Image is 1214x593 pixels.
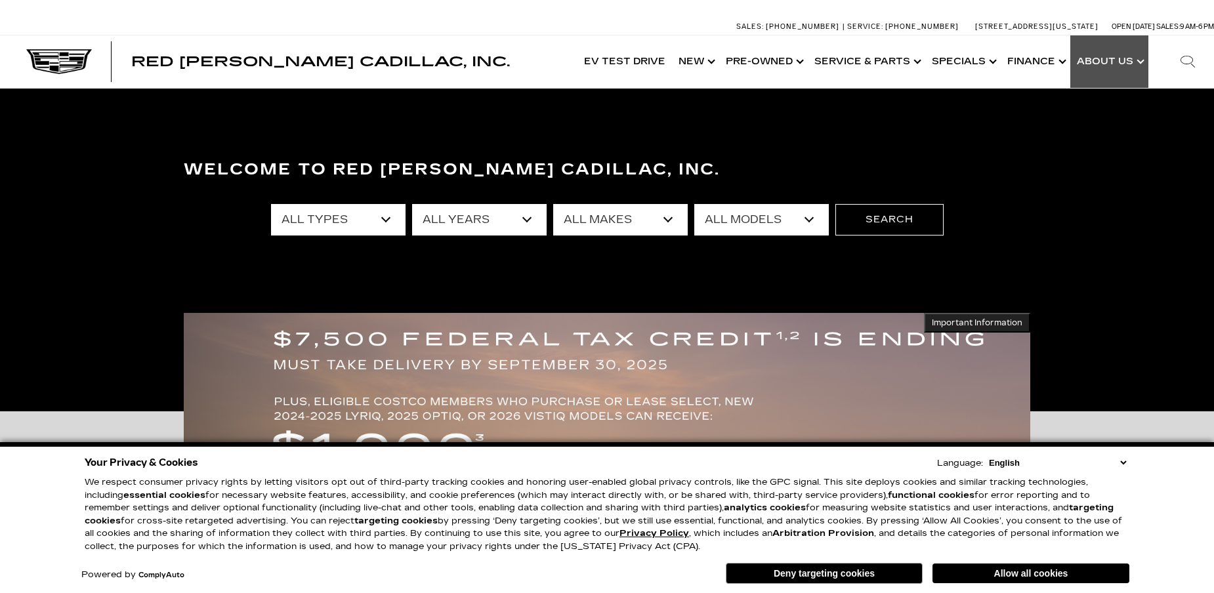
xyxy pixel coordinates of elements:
span: Service: [847,22,883,31]
button: Search [835,204,944,235]
div: Powered by [81,571,184,579]
a: Service & Parts [808,35,925,88]
span: Your Privacy & Cookies [85,453,198,472]
a: Finance [1001,35,1070,88]
span: Sales: [1156,22,1180,31]
a: [STREET_ADDRESS][US_STATE] [975,22,1099,31]
span: Open [DATE] [1112,22,1155,31]
span: Red [PERSON_NAME] Cadillac, Inc. [131,54,510,70]
span: Important Information [932,317,1022,328]
button: Deny targeting cookies [726,563,923,584]
button: Important Information [924,313,1030,333]
select: Filter by type [271,204,406,235]
select: Filter by make [553,204,688,235]
h3: Welcome to Red [PERSON_NAME] Cadillac, Inc. [184,157,1030,183]
a: ComplyAuto [138,571,184,579]
strong: functional cookies [888,490,974,501]
a: Red [PERSON_NAME] Cadillac, Inc. [131,55,510,68]
div: Language: [937,459,983,468]
strong: essential cookies [123,490,205,501]
select: Filter by year [412,204,547,235]
select: Language Select [986,457,1129,469]
strong: targeting cookies [354,516,438,526]
a: About Us [1070,35,1148,88]
button: Allow all cookies [932,563,1129,583]
strong: Arbitration Provision [772,528,874,539]
select: Filter by model [694,204,829,235]
span: [PHONE_NUMBER] [885,22,959,31]
span: Sales: [736,22,764,31]
a: Privacy Policy [619,528,689,539]
a: Pre-Owned [719,35,808,88]
a: Sales: [PHONE_NUMBER] [736,23,843,30]
strong: analytics cookies [724,502,806,513]
p: We respect consumer privacy rights by letting visitors opt out of third-party tracking cookies an... [85,476,1129,553]
strong: targeting cookies [85,502,1114,526]
span: 9 AM-6 PM [1180,22,1214,31]
a: Service: [PHONE_NUMBER] [843,23,962,30]
span: [PHONE_NUMBER] [766,22,839,31]
img: Cadillac Dark Logo with Cadillac White Text [26,49,92,74]
a: EV Test Drive [577,35,672,88]
a: Specials [925,35,1001,88]
a: New [672,35,719,88]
